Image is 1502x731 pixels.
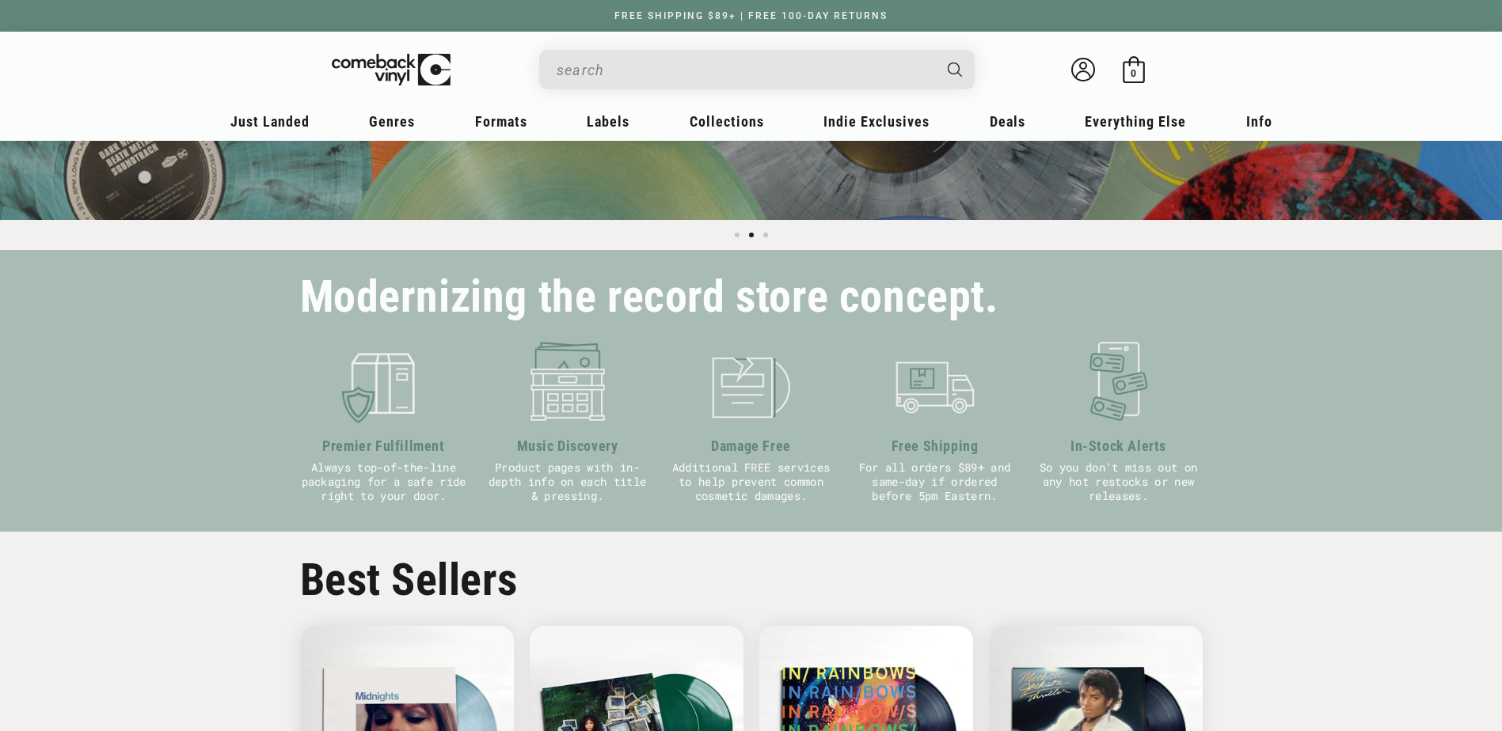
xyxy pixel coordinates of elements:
[667,460,835,503] p: Additional FREE services to help prevent common cosmetic damages.
[300,278,998,316] h2: Modernizing the record store concept.
[1035,460,1203,503] p: So you don't miss out on any hot restocks or new releases.
[934,50,976,89] button: Search
[300,435,468,456] h3: Premier Fulfillment
[300,554,1203,606] h2: Best Sellers
[744,228,759,242] button: Load slide 2 of 3
[587,113,629,130] span: Labels
[475,113,527,130] span: Formats
[759,228,773,242] button: Load slide 3 of 3
[300,460,468,503] p: Always top-of-the-line packaging for a safe ride right to your door.
[484,435,652,456] h3: Music Discovery
[557,54,932,86] input: When autocomplete results are available use up and down arrows to review and enter to select
[990,113,1025,130] span: Deals
[1131,67,1136,79] span: 0
[1035,435,1203,456] h3: In-Stock Alerts
[690,113,764,130] span: Collections
[230,113,310,130] span: Just Landed
[730,228,744,242] button: Load slide 1 of 3
[369,113,415,130] span: Genres
[851,460,1019,503] p: For all orders $89+ and same-day if ordered before 5pm Eastern.
[851,435,1019,456] h3: Free Shipping
[1085,113,1186,130] span: Everything Else
[484,460,652,503] p: Product pages with in-depth info on each title & pressing.
[599,10,903,21] a: FREE SHIPPING $89+ | FREE 100-DAY RETURNS
[823,113,930,130] span: Indie Exclusives
[539,50,975,89] div: Search
[1246,113,1272,130] span: Info
[667,435,835,456] h3: Damage Free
